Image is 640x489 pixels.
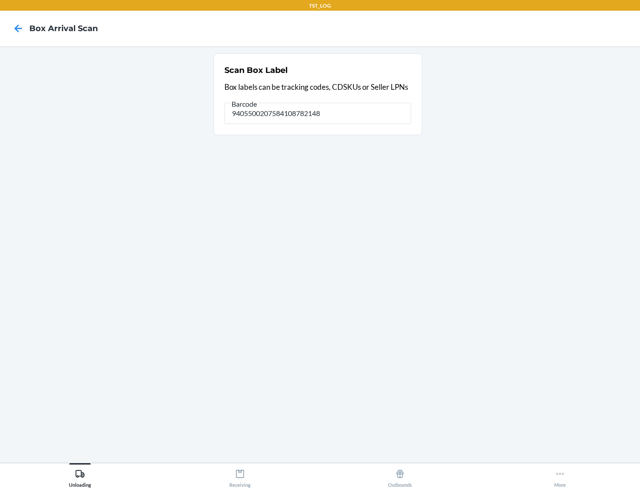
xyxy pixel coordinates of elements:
[230,100,258,108] span: Barcode
[309,2,331,10] p: TST_LOG
[69,465,91,488] div: Unloading
[480,463,640,488] button: More
[229,465,251,488] div: Receiving
[224,81,411,93] p: Box labels can be tracking codes, CDSKUs or Seller LPNs
[388,465,412,488] div: Outbounds
[29,23,98,34] h4: Box Arrival Scan
[160,463,320,488] button: Receiving
[320,463,480,488] button: Outbounds
[224,64,288,76] h2: Scan Box Label
[224,103,411,124] input: Barcode
[554,465,566,488] div: More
